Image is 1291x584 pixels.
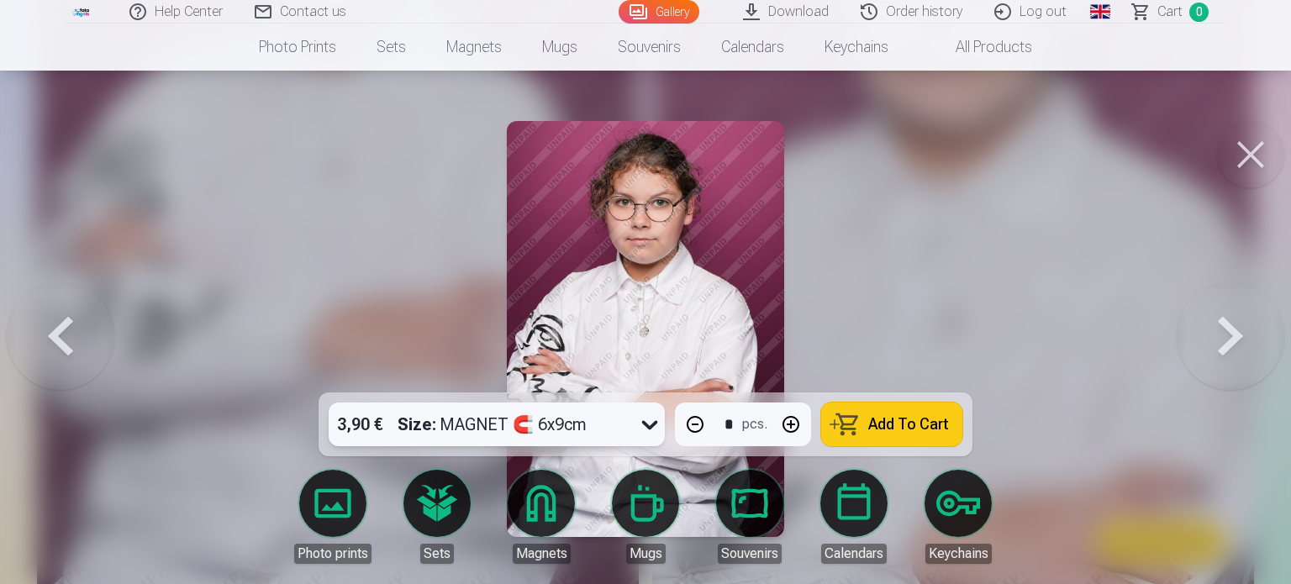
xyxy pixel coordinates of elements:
[420,544,454,564] div: Sets
[398,413,436,436] strong: Size :
[598,470,693,564] a: Mugs
[703,470,797,564] a: Souvenirs
[909,24,1052,71] a: All products
[626,544,666,564] div: Mugs
[239,24,356,71] a: Photo prints
[390,470,484,564] a: Sets
[356,24,426,71] a: Sets
[598,24,701,71] a: Souvenirs
[804,24,909,71] a: Keychains
[868,417,949,432] span: Add To Cart
[807,470,901,564] a: Calendars
[286,470,380,564] a: Photo prints
[72,7,91,17] img: /fa1
[718,544,782,564] div: Souvenirs
[294,544,371,564] div: Photo prints
[522,24,598,71] a: Mugs
[821,402,962,446] button: Add To Cart
[329,402,391,446] div: 3,90 €
[1157,2,1183,22] span: Сart
[925,544,992,564] div: Keychains
[494,470,588,564] a: Magnets
[821,544,887,564] div: Calendars
[911,470,1005,564] a: Keychains
[742,414,767,434] div: pcs.
[1189,3,1209,22] span: 0
[426,24,522,71] a: Magnets
[701,24,804,71] a: Calendars
[513,544,571,564] div: Magnets
[398,402,587,446] div: MAGNET 🧲 6x9cm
